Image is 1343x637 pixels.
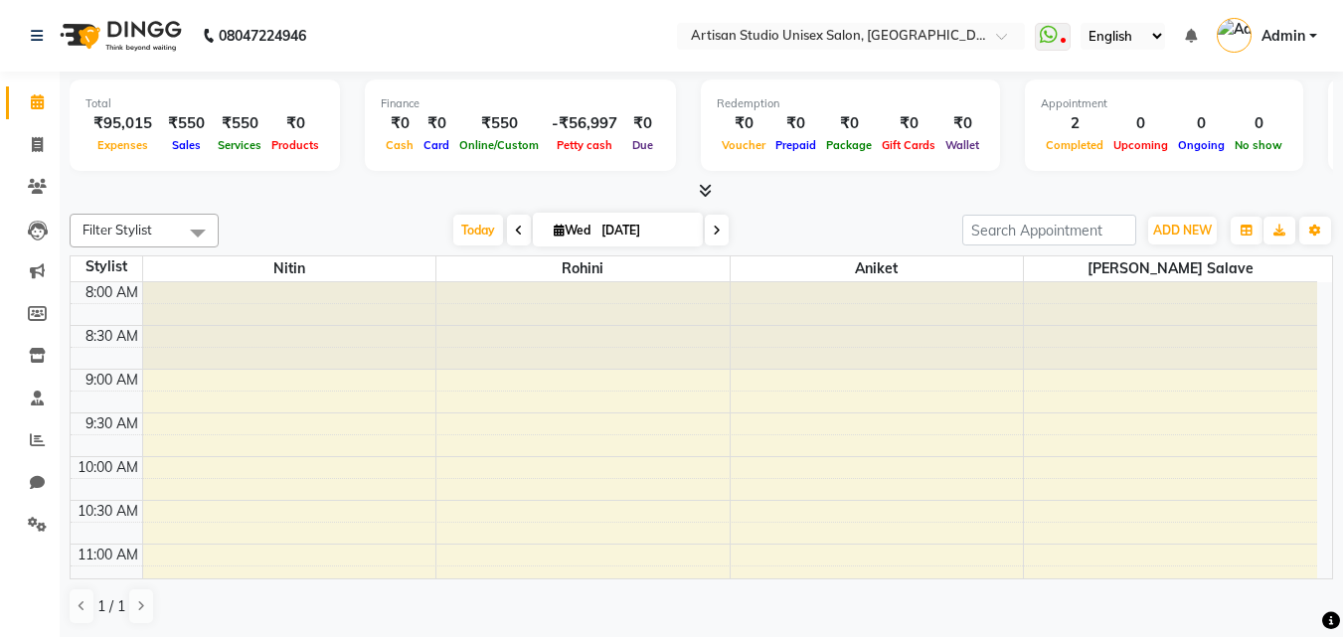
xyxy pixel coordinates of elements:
span: Gift Cards [877,138,940,152]
div: ₹550 [160,112,213,135]
img: logo [51,8,187,64]
div: ₹0 [419,112,454,135]
div: ₹0 [717,112,770,135]
button: ADD NEW [1148,217,1217,244]
span: Upcoming [1108,138,1173,152]
input: 2025-09-03 [595,216,695,245]
div: ₹0 [877,112,940,135]
div: ₹95,015 [85,112,160,135]
span: Petty cash [552,138,617,152]
div: 10:00 AM [74,457,142,478]
input: Search Appointment [962,215,1136,245]
div: Stylist [71,256,142,277]
div: 0 [1173,112,1230,135]
span: Rohini [436,256,730,281]
div: 9:30 AM [82,413,142,434]
div: 2 [1041,112,1108,135]
span: Sales [167,138,206,152]
span: ADD NEW [1153,223,1212,238]
div: ₹0 [381,112,419,135]
span: Today [453,215,503,245]
span: Due [627,138,658,152]
div: 8:30 AM [82,326,142,347]
span: 1 / 1 [97,596,125,617]
div: 8:00 AM [82,282,142,303]
span: Package [821,138,877,152]
span: Online/Custom [454,138,544,152]
div: 11:00 AM [74,545,142,565]
span: [PERSON_NAME] Salave [1024,256,1317,281]
div: ₹0 [625,112,660,135]
span: Card [419,138,454,152]
span: Expenses [92,138,153,152]
span: Cash [381,138,419,152]
b: 08047224946 [219,8,306,64]
div: Finance [381,95,660,112]
span: Aniket [731,256,1024,281]
span: Ongoing [1173,138,1230,152]
div: ₹0 [266,112,324,135]
div: Redemption [717,95,984,112]
div: ₹0 [940,112,984,135]
span: No show [1230,138,1287,152]
div: ₹0 [770,112,821,135]
div: ₹550 [213,112,266,135]
span: Admin [1261,26,1305,47]
span: Voucher [717,138,770,152]
span: Wallet [940,138,984,152]
div: ₹0 [821,112,877,135]
div: 0 [1230,112,1287,135]
span: Products [266,138,324,152]
span: Nitin [143,256,436,281]
span: Services [213,138,266,152]
span: Filter Stylist [83,222,152,238]
span: Wed [549,223,595,238]
span: Completed [1041,138,1108,152]
div: ₹550 [454,112,544,135]
div: 9:00 AM [82,370,142,391]
span: Prepaid [770,138,821,152]
div: -₹56,997 [544,112,625,135]
div: 10:30 AM [74,501,142,522]
div: Total [85,95,324,112]
div: Appointment [1041,95,1287,112]
img: Admin [1217,18,1252,53]
div: 0 [1108,112,1173,135]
